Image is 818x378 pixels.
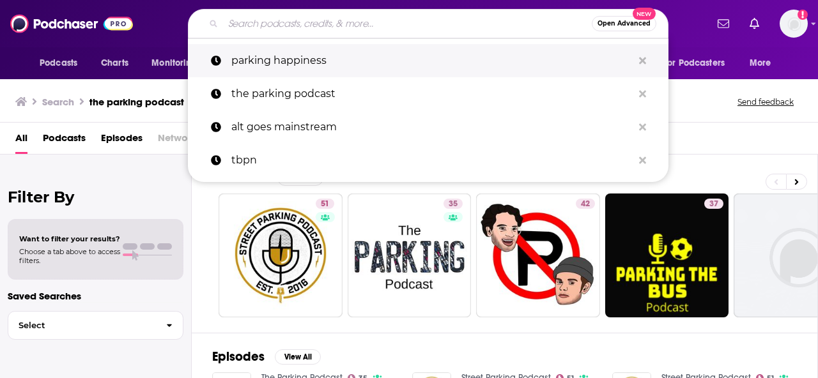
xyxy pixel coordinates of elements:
button: open menu [655,51,743,75]
input: Search podcasts, credits, & more... [223,13,592,34]
button: Open AdvancedNew [592,16,656,31]
button: Show profile menu [780,10,808,38]
button: View All [275,349,321,365]
a: alt goes mainstream [188,110,668,144]
a: Show notifications dropdown [745,13,764,34]
span: Charts [101,54,128,72]
span: More [750,54,771,72]
a: Episodes [101,128,143,154]
span: Open Advanced [598,20,651,27]
h3: Search [42,96,74,108]
p: parking happiness [231,44,633,77]
p: Saved Searches [8,290,183,302]
h3: the parking podcast [89,96,184,108]
a: the parking podcast [188,77,668,110]
div: Search podcasts, credits, & more... [188,9,668,38]
span: 51 [321,198,329,211]
button: open menu [31,51,94,75]
a: All [15,128,27,154]
span: Want to filter your results? [19,234,120,243]
button: open menu [741,51,787,75]
p: the parking podcast [231,77,633,110]
a: Charts [93,51,136,75]
span: Logged in as andrewmorrissey [780,10,808,38]
span: Choose a tab above to access filters. [19,247,120,265]
span: 35 [449,198,458,211]
a: Podcasts [43,128,86,154]
a: Show notifications dropdown [713,13,734,34]
a: tbpn [188,144,668,177]
a: 42 [476,193,600,317]
h2: Filter By [8,188,183,206]
p: tbpn [231,144,633,177]
a: 51 [316,199,334,209]
span: For Podcasters [663,54,725,72]
svg: Add a profile image [798,10,808,20]
h2: Episodes [212,349,265,365]
a: 37 [704,199,723,209]
a: 35 [348,193,472,317]
button: open menu [143,51,213,75]
img: User Profile [780,10,808,38]
span: 42 [581,198,590,211]
a: 35 [444,199,463,209]
a: parking happiness [188,44,668,77]
span: Podcasts [40,54,77,72]
button: Select [8,311,183,340]
a: 42 [576,199,595,209]
a: 37 [605,193,729,317]
span: 37 [709,198,718,211]
span: Networks [158,128,201,154]
span: Select [8,321,156,329]
a: 51 [219,193,343,317]
span: Monitoring [151,54,197,72]
button: Send feedback [734,96,798,107]
img: Podchaser - Follow, Share and Rate Podcasts [10,11,133,36]
span: New [633,8,656,20]
p: alt goes mainstream [231,110,633,144]
a: EpisodesView All [212,349,321,365]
